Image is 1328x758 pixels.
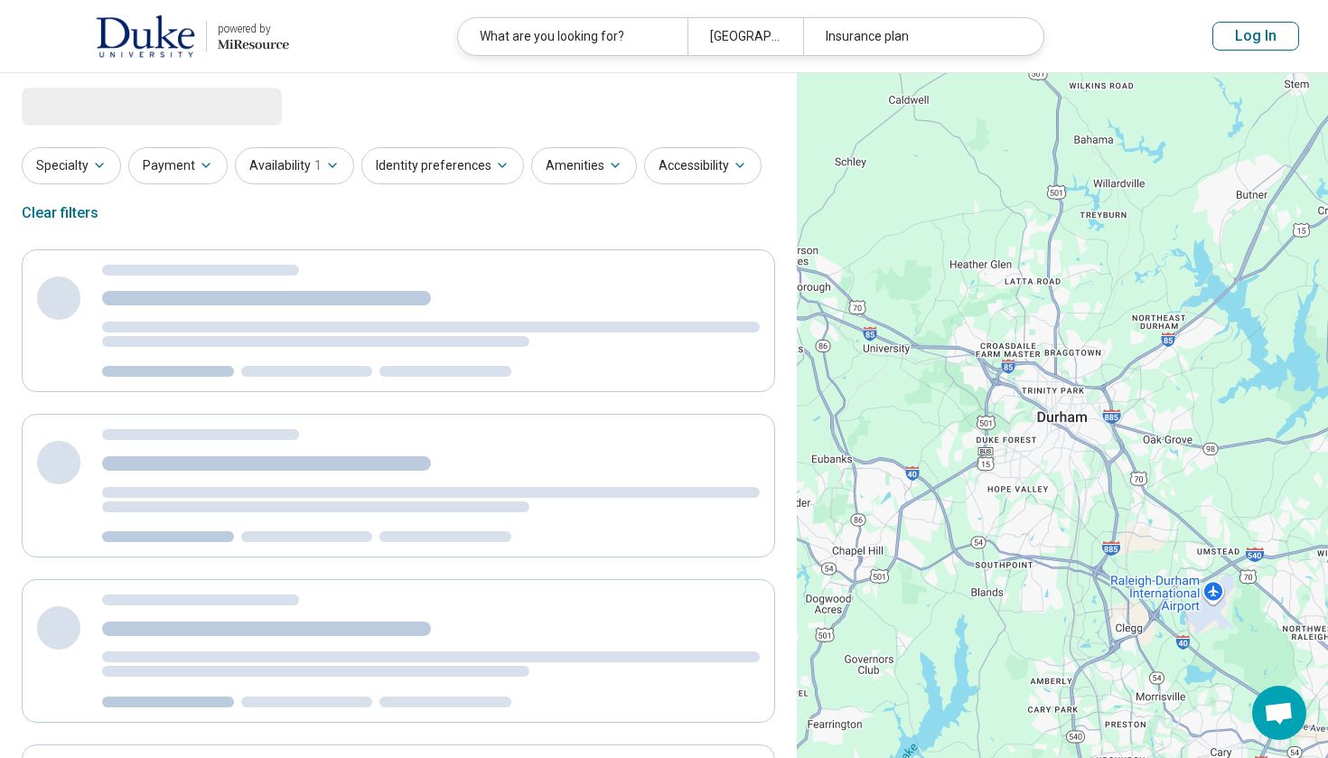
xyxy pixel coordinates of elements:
[1212,22,1299,51] button: Log In
[531,147,637,184] button: Amenities
[803,18,1033,55] div: Insurance plan
[314,156,322,175] span: 1
[22,147,121,184] button: Specialty
[96,14,195,58] img: Duke University
[644,147,762,184] button: Accessibility
[128,147,228,184] button: Payment
[458,18,687,55] div: What are you looking for?
[687,18,802,55] div: [GEOGRAPHIC_DATA], [GEOGRAPHIC_DATA]
[361,147,524,184] button: Identity preferences
[218,21,289,37] div: powered by
[22,88,173,124] span: Loading...
[1252,686,1306,740] div: Open chat
[235,147,354,184] button: Availability1
[22,192,98,235] div: Clear filters
[29,14,289,58] a: Duke Universitypowered by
